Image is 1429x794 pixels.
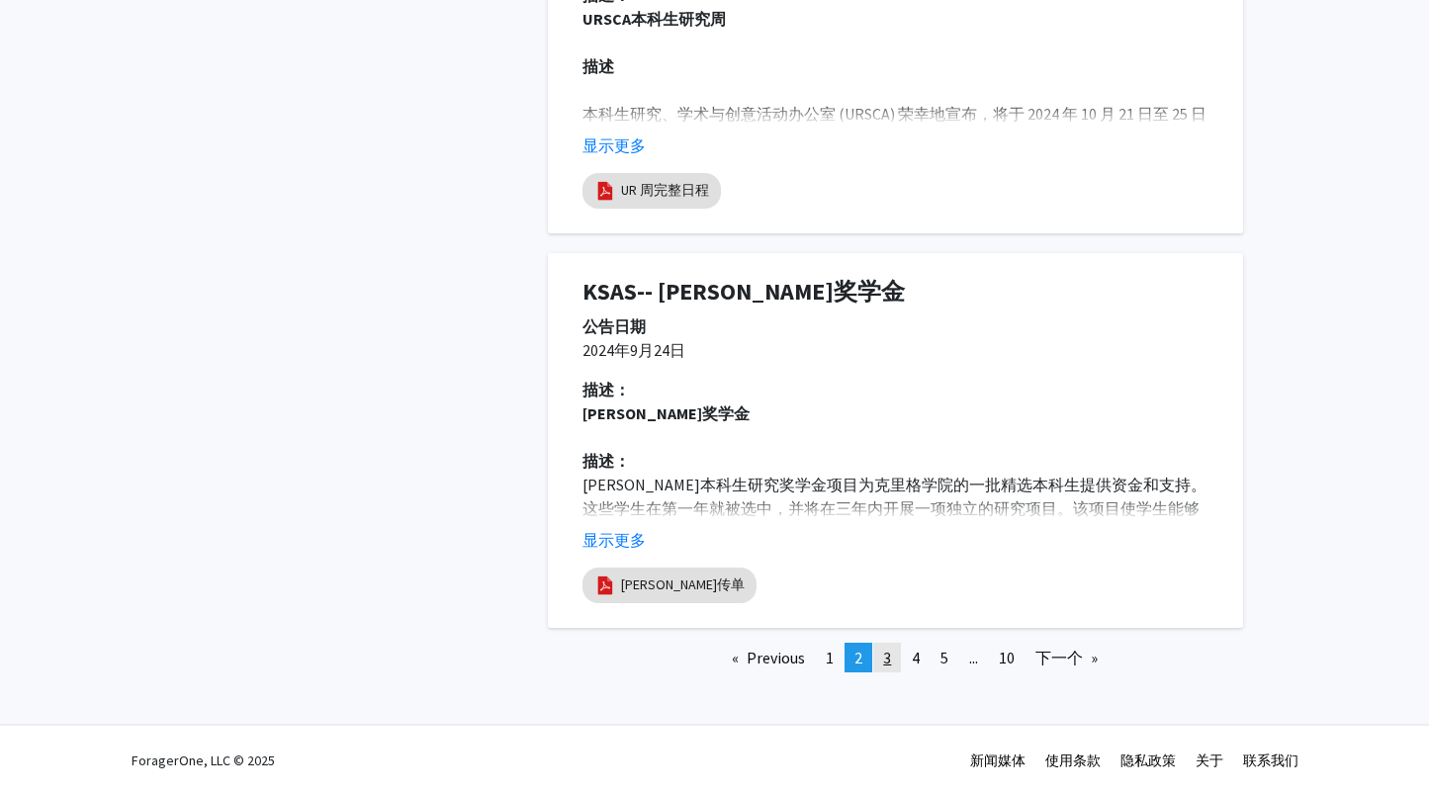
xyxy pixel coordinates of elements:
[912,648,920,667] font: 4
[940,648,948,667] font: 5
[1045,751,1101,769] a: 使用条款
[582,530,646,550] font: 显示更多
[15,705,84,779] iframe: 聊天
[548,643,1243,672] ul: 分页
[999,648,1015,667] font: 10
[722,643,815,672] a: Previous page
[582,316,646,336] font: 公告日期
[582,135,646,155] font: 显示更多
[883,648,891,667] font: 3
[582,451,630,471] font: 描述：
[582,104,1206,219] font: 本科生研究、学术与创意活动办公室 (URSCA) 荣幸地宣布，将于 2024 年 10 月 21 日至 25 日举办本科生研究周！[PERSON_NAME] 将在整个研究周提供各种线上线下活动，...
[582,340,685,360] font: 2024年9月24日
[1120,751,1176,769] a: 隐私政策
[582,276,905,307] font: KSAS-- [PERSON_NAME]奖学金
[969,648,978,667] font: ...
[582,380,630,399] font: 描述：
[1026,643,1108,672] a: 下一页
[854,648,862,667] span: 2
[621,575,745,593] font: [PERSON_NAME]传单
[1243,751,1298,769] a: 联系我们
[826,648,834,667] span: 1
[1035,648,1083,667] font: 下一个
[582,56,614,76] font: 描述
[582,9,726,29] font: URSCA本科生研究周
[582,475,1206,542] font: [PERSON_NAME]本科生研究奖学金项目为克里格学院的一批精选本科生提供资金和支持。这些学生在第一年就被选中，并将在三年内开展一项独立的研究项目。该项目使学生能够获得超出本科生通常可获得的...
[594,180,616,202] img: pdf_icon.png
[582,403,750,423] font: [PERSON_NAME]奖学金
[621,181,709,199] font: UR 周完整日程
[1196,751,1223,769] a: 关于
[582,133,646,157] button: 显示更多
[132,751,275,769] font: ForagerOne, LLC © 2025
[582,528,646,552] button: 显示更多
[594,574,616,596] img: pdf_icon.png
[970,751,1026,769] a: 新闻媒体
